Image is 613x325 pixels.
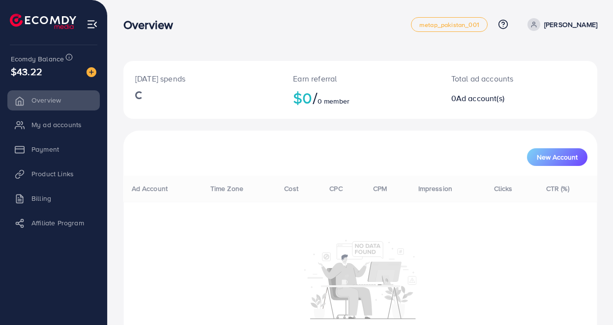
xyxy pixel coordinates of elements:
[11,64,42,79] span: $43.22
[123,18,181,32] h3: Overview
[527,148,587,166] button: New Account
[87,67,96,77] img: image
[11,54,64,64] span: Ecomdy Balance
[87,19,98,30] img: menu
[318,96,350,106] span: 0 member
[537,154,578,161] span: New Account
[293,73,427,84] p: Earn referral
[135,73,269,84] p: [DATE] spends
[419,22,479,28] span: metap_pakistan_001
[456,93,504,104] span: Ad account(s)
[524,18,597,31] a: [PERSON_NAME]
[10,14,76,29] img: logo
[544,19,597,30] p: [PERSON_NAME]
[293,88,427,107] h2: $0
[411,17,488,32] a: metap_pakistan_001
[451,73,546,84] p: Total ad accounts
[313,86,318,109] span: /
[451,94,546,103] h2: 0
